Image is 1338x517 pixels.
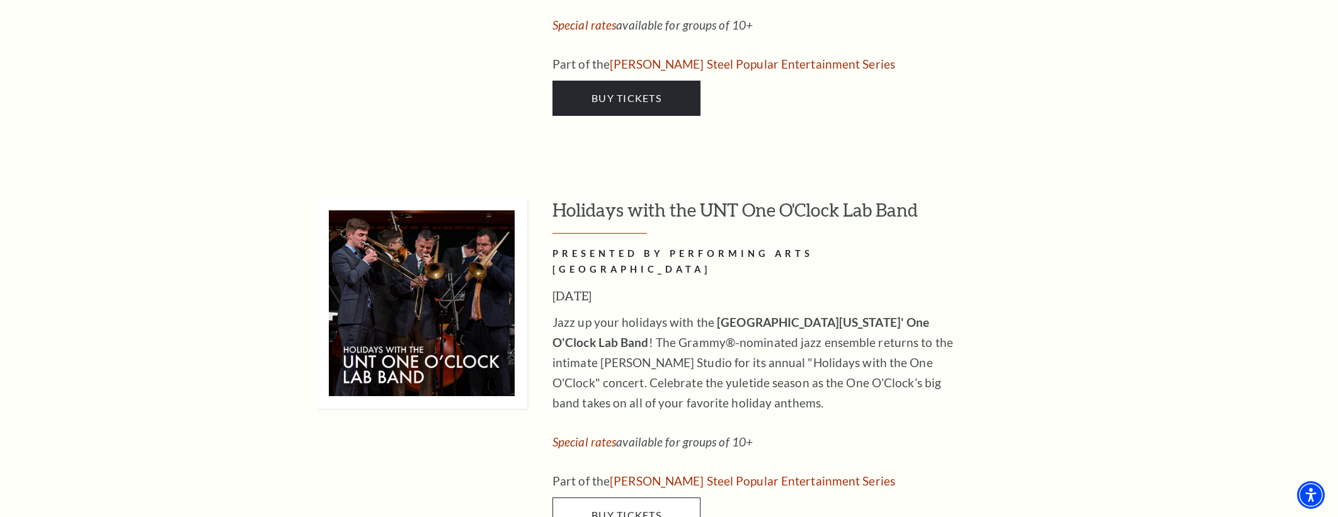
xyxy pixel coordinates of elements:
[552,54,962,74] p: Part of the
[552,471,962,491] p: Part of the
[592,92,661,104] span: Buy Tickets
[552,286,962,306] h3: [DATE]
[552,18,753,32] em: available for groups of 10+
[552,246,962,278] h2: PRESENTED BY PERFORMING ARTS [GEOGRAPHIC_DATA]
[552,312,962,413] p: Jazz up your holidays with the
[552,18,616,32] a: Special rates
[610,474,895,488] a: Irwin Steel Popular Entertainment Series - open in a new tab
[552,315,953,410] span: ! The Grammy -nominated jazz ensemble returns to the intimate [PERSON_NAME] Studio for its annual...
[316,198,527,409] img: Holidays with the UNT One O'Clock Lab Band
[552,435,616,449] a: Special rates
[552,315,929,349] strong: [GEOGRAPHIC_DATA][US_STATE]' One O'Clock Lab Band
[552,435,753,449] em: available for groups of 10+
[552,81,700,116] a: Buy Tickets
[552,198,1060,234] h3: Holidays with the UNT One O'Clock Lab Band
[610,57,895,71] a: Irwin Steel Popular Entertainment Series - open in a new tab
[726,335,735,349] sup: ®
[1297,481,1325,509] div: Accessibility Menu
